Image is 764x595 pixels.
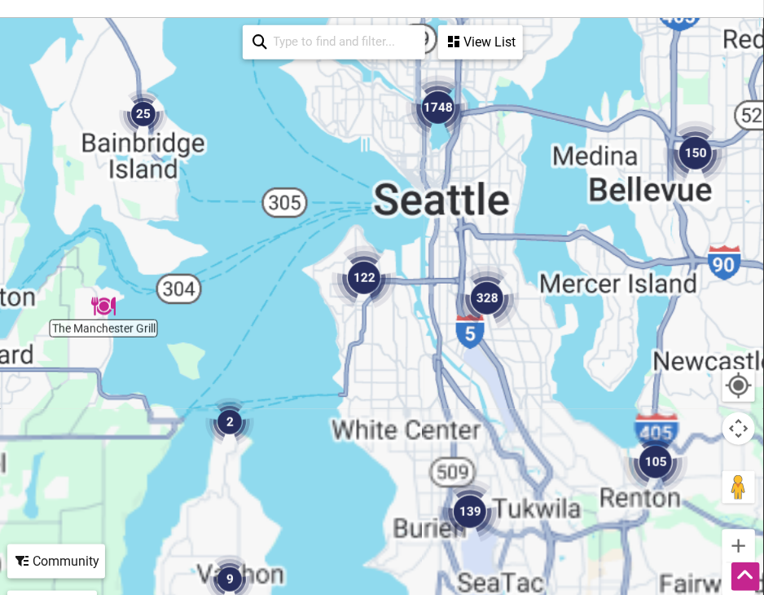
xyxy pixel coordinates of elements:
[9,546,103,577] div: Community
[7,544,105,579] div: Filter by Community
[722,471,755,504] button: Drag Pegman onto the map to open Street View
[437,479,503,544] div: 139
[722,412,755,445] button: Map camera controls
[454,266,520,331] div: 328
[91,294,116,319] div: The Manchester Grill
[722,530,755,562] button: Zoom in
[663,121,728,186] div: 150
[406,75,471,140] div: 1748
[623,430,688,495] div: 105
[243,25,425,59] div: Type to search and filter
[440,27,521,58] div: View List
[731,562,760,591] div: Scroll Back to Top
[722,369,755,402] button: Your Location
[332,245,397,311] div: 122
[438,25,523,59] div: See a list of the visible businesses
[267,27,415,57] input: Type to find and filter...
[119,90,168,139] div: 25
[205,398,254,447] div: 2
